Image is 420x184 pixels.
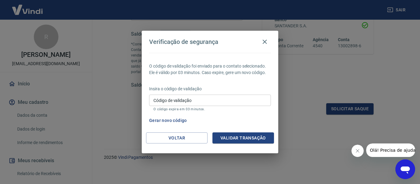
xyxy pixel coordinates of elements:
[149,38,218,45] h4: Verificação de segurança
[212,132,274,144] button: Validar transação
[351,145,364,157] iframe: Fechar mensagem
[149,86,271,92] p: Insira o código de validação
[146,132,208,144] button: Voltar
[366,143,415,157] iframe: Mensagem da empresa
[147,115,189,126] button: Gerar novo código
[395,159,415,179] iframe: Botão para abrir a janela de mensagens
[149,63,271,76] p: O código de validação foi enviado para o contato selecionado. Ele é válido por 03 minutos. Caso e...
[4,4,52,9] span: Olá! Precisa de ajuda?
[153,107,267,111] p: O código expira em 03 minutos.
